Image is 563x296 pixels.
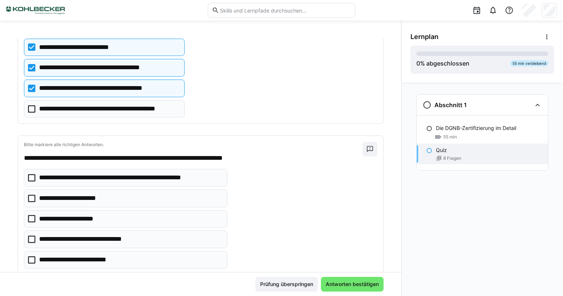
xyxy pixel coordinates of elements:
span: Prüfung überspringen [259,281,314,288]
p: Quiz [436,147,447,154]
p: Die DGNB-Zertifizierung im Detail [436,124,516,132]
div: % abgeschlossen [416,59,469,68]
button: Prüfung überspringen [255,277,318,292]
p: Bitte markiere alle richtigen Antworten. [24,142,363,148]
span: 55 min [443,134,457,140]
span: Lernplan [410,33,438,41]
input: Skills und Lernpfade durchsuchen… [219,7,351,14]
h3: Abschnitt 1 [434,101,467,109]
span: Antworten bestätigen [325,281,380,288]
button: Antworten bestätigen [321,277,384,292]
span: 8 Fragen [443,155,461,161]
span: 0 [416,60,420,67]
div: 55 min verbleibend [510,60,548,66]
